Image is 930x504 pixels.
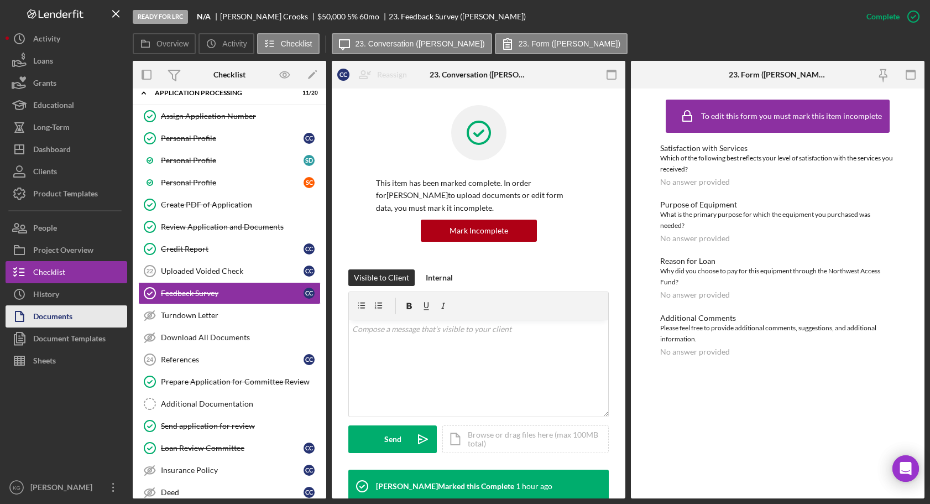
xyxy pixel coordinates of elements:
div: Documents [33,305,72,330]
div: Application Processing [155,90,290,96]
button: Overview [133,33,196,54]
div: Reassign [377,64,407,86]
div: 60 mo [359,12,379,21]
div: Clients [33,160,57,185]
button: History [6,283,127,305]
button: Clients [6,160,127,183]
div: Long-Term [33,116,70,141]
tspan: 24 [147,356,154,363]
a: Grants [6,72,127,94]
div: Loans [33,50,53,75]
time: 2025-10-10 22:24 [516,482,552,491]
button: Documents [6,305,127,328]
div: Complete [866,6,900,28]
div: Please feel free to provide additional comments, suggestions, and additional information. [660,323,895,345]
a: Create PDF of Application [138,194,321,216]
div: [PERSON_NAME] Marked this Complete [376,482,514,491]
div: C C [304,266,315,277]
div: 23. Form ([PERSON_NAME]) [729,70,827,79]
button: Product Templates [6,183,127,205]
div: Reason for Loan [660,257,895,266]
button: Document Templates [6,328,127,350]
div: Credit Report [161,245,304,253]
label: 23. Form ([PERSON_NAME]) [519,39,620,48]
div: Visible to Client [354,269,409,286]
div: Send application for review [161,422,320,430]
a: Assign Application Number [138,105,321,127]
button: Dashboard [6,138,127,160]
a: Insurance PolicyCC [138,459,321,481]
div: Which of the following best reflects your level of satisfaction with the services you received? [660,153,895,175]
div: Loan Review Committee [161,444,304,453]
div: Educational [33,94,74,119]
a: Review Application and Documents [138,216,321,238]
div: C C [337,69,349,81]
div: Open Intercom Messenger [892,455,919,482]
div: Turndown Letter [161,311,320,320]
b: N/A [197,12,211,21]
div: C C [304,133,315,144]
a: Project Overview [6,239,127,261]
div: Document Templates [33,328,106,352]
button: Mark Incomplete [421,220,537,242]
label: Activity [222,39,247,48]
div: References [161,355,304,364]
div: History [33,283,59,308]
div: What is the primary purpose for which the equipment you purchased was needed? [660,209,895,231]
div: Personal Profile [161,134,304,143]
div: Deed [161,488,304,497]
div: C C [304,443,315,454]
text: KG [13,485,20,491]
button: Checklist [257,33,320,54]
button: Checklist [6,261,127,283]
a: Personal ProfileSC [138,172,321,194]
div: To edit this form you must mark this item incomplete [701,112,882,121]
button: Loans [6,50,127,72]
div: C C [304,487,315,498]
button: KG[PERSON_NAME] [6,476,127,498]
button: Long-Term [6,116,127,138]
div: Review Application and Documents [161,222,320,231]
div: Prepare Application for Committee Review [161,377,320,386]
div: Purpose of Equipment [660,200,895,209]
a: Turndown Letter [138,304,321,326]
a: 24ReferencesCC [138,349,321,371]
div: No answer provided [660,178,730,186]
div: C C [304,243,315,254]
div: Checklist [213,70,245,79]
div: Send [384,425,401,453]
div: Why did you choose to pay for this equipment through the Northwest Access Fund? [660,266,895,288]
div: Internal [426,269,453,286]
div: Assign Application Number [161,112,320,121]
div: C C [304,354,315,365]
div: Insurance Policy [161,466,304,475]
button: Visible to Client [348,269,415,286]
button: Sheets [6,350,127,372]
a: Send application for review [138,415,321,437]
a: 22Uploaded Voided CheckCC [138,260,321,282]
div: Uploaded Voided Check [161,267,304,276]
a: Download All Documents [138,326,321,349]
div: S D [304,155,315,166]
span: $50,000 [317,12,346,21]
button: People [6,217,127,239]
a: Educational [6,94,127,116]
div: Sheets [33,350,56,375]
tspan: 22 [147,268,153,274]
button: Activity [6,28,127,50]
div: Feedback Survey [161,289,304,298]
div: Checklist [33,261,65,286]
div: Activity [33,28,60,53]
a: DeedCC [138,481,321,503]
button: CCReassign [332,64,418,86]
div: People [33,217,57,242]
div: No answer provided [660,347,730,356]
